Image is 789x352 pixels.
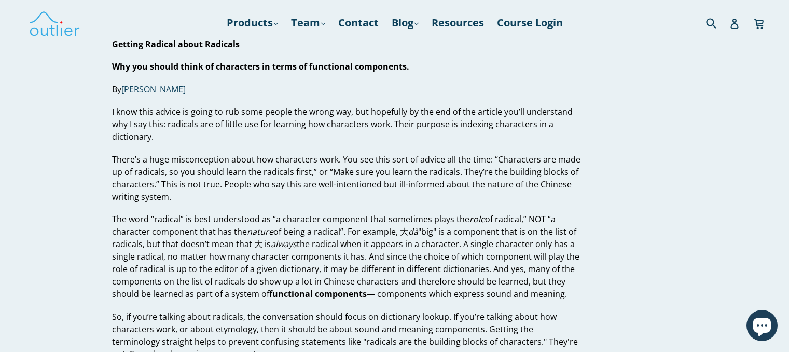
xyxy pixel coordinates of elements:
a: Team [286,13,330,32]
p: There’s a huge misconception about how characters work. You see this sort of advice all the time:... [112,153,580,203]
em: role [469,213,485,225]
em: nature [247,226,273,237]
strong: Why you should think of characters in terms of functional components. [112,61,409,72]
em: dà [408,226,418,237]
a: Course Login [492,13,568,32]
p: I know this advice is going to rub some people the wrong way, but hopefully by the end of the art... [112,105,580,143]
strong: functional components [269,288,367,300]
a: [PERSON_NAME] [121,84,186,96]
p: The word “radical” is best understood as “a character component that sometimes plays the of radic... [112,213,580,300]
a: Products [222,13,283,32]
img: Outlier Linguistics [29,8,80,38]
a: Contact [333,13,384,32]
a: Resources [426,13,489,32]
em: always [271,238,297,250]
input: Search [703,12,732,33]
inbox-online-store-chat: Shopify online store chat [743,310,781,344]
a: Blog [386,13,424,32]
p: By [112,83,580,96]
